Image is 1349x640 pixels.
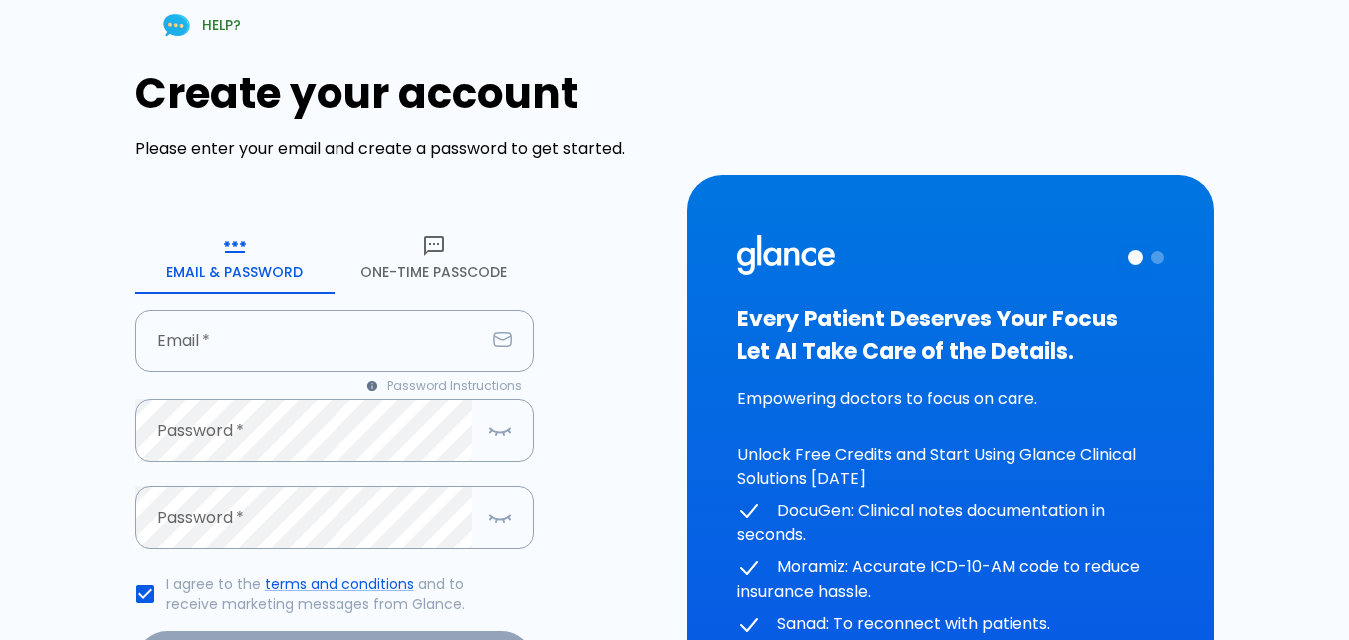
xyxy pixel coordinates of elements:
[387,376,522,396] span: Password Instructions
[265,574,414,594] a: terms and conditions
[135,310,485,372] input: your.email@example.com
[135,137,663,161] p: Please enter your email and create a password to get started.
[135,222,335,294] button: Email & Password
[737,443,1165,491] p: Unlock Free Credits and Start Using Glance Clinical Solutions [DATE]
[737,387,1165,411] p: Empowering doctors to focus on care.
[355,372,534,400] button: Password Instructions
[737,555,1165,604] p: Moramiz: Accurate ICD-10-AM code to reduce insurance hassle.
[737,303,1165,368] h3: Every Patient Deserves Your Focus Let AI Take Care of the Details.
[135,69,663,118] h1: Create your account
[737,499,1165,548] p: DocuGen: Clinical notes documentation in seconds.
[159,8,194,43] img: Chat Support
[737,612,1165,637] p: Sanad: To reconnect with patients.
[335,222,534,294] button: One-Time Passcode
[166,574,518,614] p: I agree to the and to receive marketing messages from Glance.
